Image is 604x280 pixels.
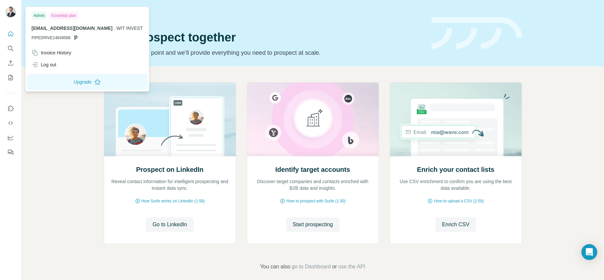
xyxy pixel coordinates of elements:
[5,42,16,54] button: Search
[5,72,16,84] button: My lists
[5,57,16,69] button: Enrich CSV
[153,221,187,229] span: Go to LinkedIn
[434,198,484,204] span: How to upload a CSV (2:59)
[27,74,148,90] button: Upgrade
[275,165,350,174] h2: Identify target accounts
[436,217,476,232] button: Enrich CSV
[104,31,424,44] h1: Let’s prospect together
[432,17,522,49] img: banner
[442,221,470,229] span: Enrich CSV
[32,12,47,20] div: Admin
[332,263,337,271] span: or
[104,48,424,57] p: Pick your starting point and we’ll provide everything you need to prospect at scale.
[114,26,115,31] span: .
[116,26,143,31] span: WIT INVEST
[5,117,16,129] button: Use Surfe API
[49,12,78,20] div: Essential plan
[5,28,16,40] button: Quick start
[397,178,515,191] p: Use CSV enrichment to confirm you are using the best data available.
[5,7,16,17] img: Avatar
[5,146,16,158] button: Feedback
[5,132,16,144] button: Dashboard
[32,35,70,41] span: PIPEDRIVE14649588
[104,83,236,156] img: Prospect on LinkedIn
[254,178,372,191] p: Discover target companies and contacts enriched with B2B data and insights.
[247,83,379,156] img: Identify target accounts
[286,217,340,232] button: Start prospecting
[5,103,16,114] button: Use Surfe on LinkedIn
[32,26,112,31] span: [EMAIL_ADDRESS][DOMAIN_NAME]
[142,198,205,204] span: How Surfe works on LinkedIn (1:58)
[293,221,333,229] span: Start prospecting
[292,263,331,271] button: go to Dashboard
[32,49,71,56] div: Invoice History
[104,12,424,19] div: Quick start
[338,263,366,271] button: use the API
[417,165,494,174] h2: Enrich your contact lists
[32,61,56,68] div: Log out
[581,244,597,260] div: Open Intercom Messenger
[146,217,194,232] button: Go to LinkedIn
[136,165,203,174] h2: Prospect on LinkedIn
[260,263,290,271] span: You can also
[390,83,522,156] img: Enrich your contact lists
[111,178,229,191] p: Reveal contact information for intelligent prospecting and instant data sync.
[287,198,346,204] span: How to prospect with Surfe (1:30)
